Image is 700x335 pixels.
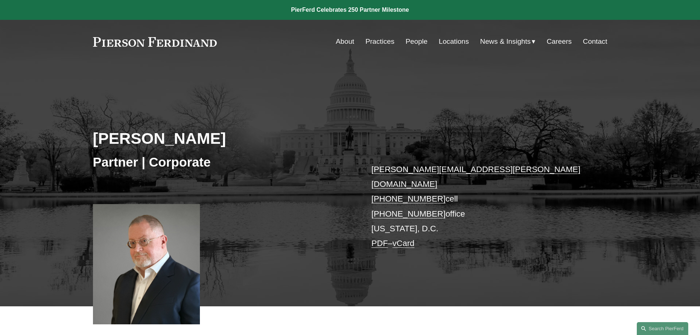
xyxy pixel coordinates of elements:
[637,322,688,335] a: Search this site
[371,194,446,203] a: [PHONE_NUMBER]
[371,162,586,251] p: cell office [US_STATE], D.C. –
[480,35,536,49] a: folder dropdown
[336,35,354,49] a: About
[583,35,607,49] a: Contact
[93,154,350,170] h3: Partner | Corporate
[371,165,581,189] a: [PERSON_NAME][EMAIL_ADDRESS][PERSON_NAME][DOMAIN_NAME]
[547,35,572,49] a: Careers
[371,209,446,218] a: [PHONE_NUMBER]
[371,239,388,248] a: PDF
[392,239,414,248] a: vCard
[480,35,531,48] span: News & Insights
[365,35,394,49] a: Practices
[93,129,350,148] h2: [PERSON_NAME]
[439,35,469,49] a: Locations
[406,35,428,49] a: People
